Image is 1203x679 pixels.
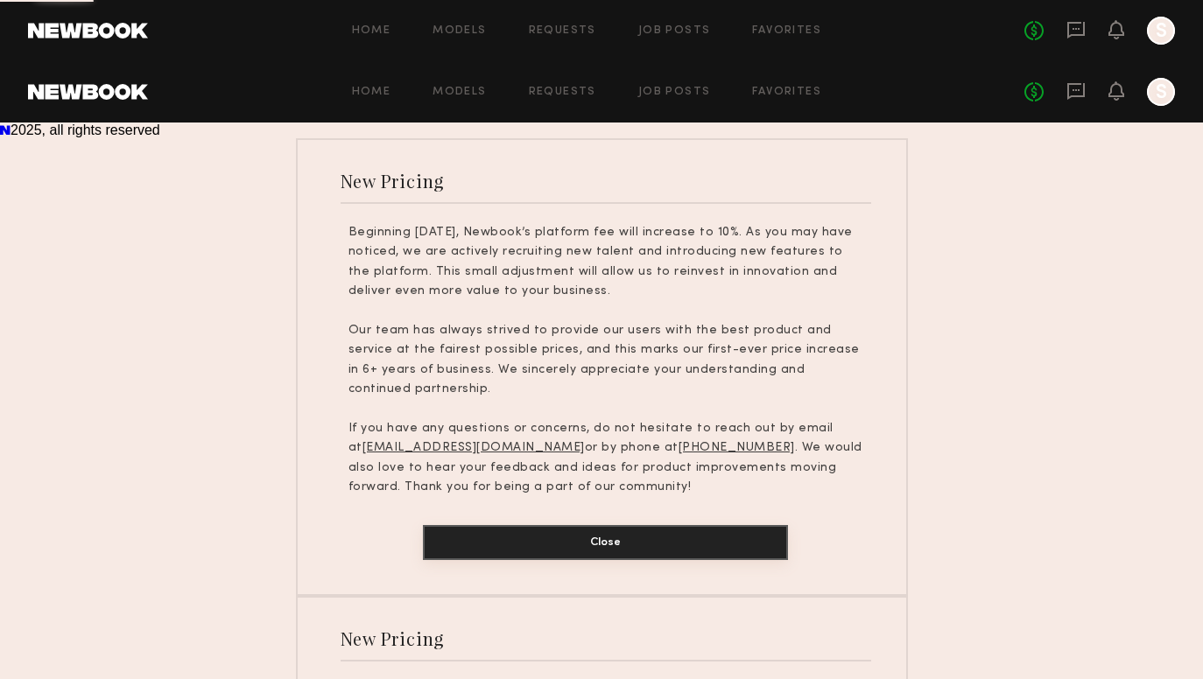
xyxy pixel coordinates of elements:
[348,419,863,498] p: If you have any questions or concerns, do not hesitate to reach out by email at or by phone at . ...
[529,25,596,37] a: Requests
[362,442,585,453] u: [EMAIL_ADDRESS][DOMAIN_NAME]
[752,25,821,37] a: Favorites
[1147,17,1175,45] a: S
[529,87,596,98] a: Requests
[11,122,160,137] span: 2025, all rights reserved
[341,626,445,650] div: New Pricing
[679,442,795,453] u: [PHONE_NUMBER]
[341,169,445,192] div: New Pricing
[638,25,711,37] a: Job Posts
[638,87,711,98] a: Job Posts
[352,25,391,37] a: Home
[423,525,788,560] button: Close
[752,87,821,98] a: Favorites
[433,87,486,98] a: Models
[348,223,863,302] p: Beginning [DATE], Newbook’s platform fee will increase to 10%. As you may have noticed, we are ac...
[348,321,863,400] p: Our team has always strived to provide our users with the best product and service at the fairest...
[1147,78,1175,106] a: S
[433,25,486,37] a: Models
[352,87,391,98] a: Home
